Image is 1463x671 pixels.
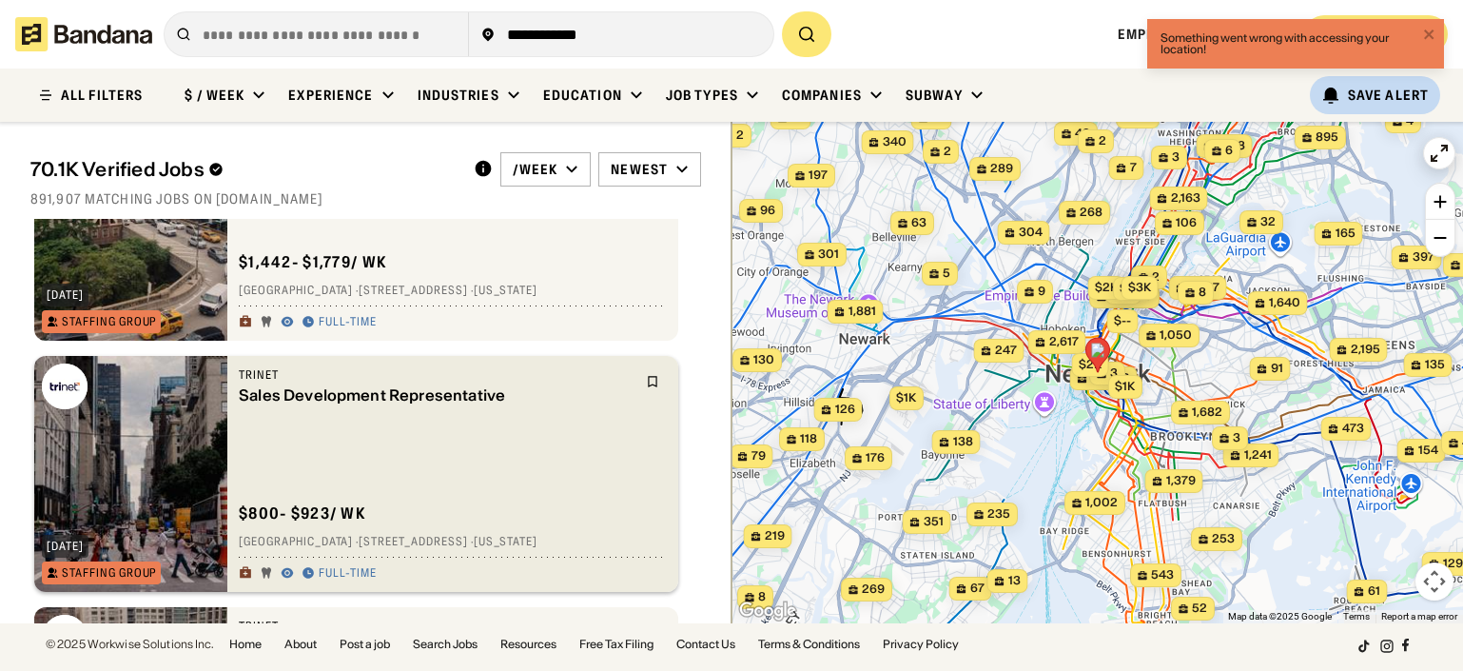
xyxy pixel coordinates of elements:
[764,528,784,544] span: 219
[1217,138,1244,154] span: 1,618
[751,448,765,464] span: 79
[1038,284,1045,300] span: 9
[882,134,906,150] span: 340
[1129,160,1136,176] span: 7
[239,535,667,550] div: [GEOGRAPHIC_DATA] · [STREET_ADDRESS] · [US_STATE]
[758,639,860,650] a: Terms & Conditions
[1442,556,1462,572] span: 129
[1094,280,1117,294] span: $2k
[1152,269,1160,286] span: 2
[1118,26,1282,43] span: Employers/Post a job
[1381,611,1457,622] a: Report a map error
[760,203,775,219] span: 96
[1110,288,1152,305] span: 30,285
[1228,611,1332,622] span: Map data ©2025 Google
[943,266,950,282] span: 5
[1165,473,1195,489] span: 1,379
[30,219,701,624] div: grid
[1233,430,1240,446] span: 3
[952,434,972,450] span: 138
[1412,249,1434,266] span: 397
[418,87,499,104] div: Industries
[340,639,390,650] a: Post a job
[911,215,927,231] span: 63
[62,567,156,579] div: Staffing Group
[185,87,244,104] div: $ / week
[1075,126,1090,142] span: 42
[1424,357,1444,373] span: 135
[1367,583,1379,600] span: 61
[809,168,828,184] span: 197
[866,450,885,466] span: 176
[736,599,799,623] a: Open this area in Google Maps (opens a new window)
[1080,205,1102,221] span: 268
[1316,129,1338,146] span: 895
[666,87,738,104] div: Job Types
[229,639,262,650] a: Home
[30,158,458,181] div: 70.1K Verified Jobs
[61,89,143,102] div: ALL FILTERS
[1007,573,1020,589] span: 13
[1415,562,1453,601] button: Map camera controls
[990,161,1013,177] span: 289
[848,304,875,320] span: 1,881
[46,639,214,650] div: © 2025 Workwise Solutions Inc.
[906,87,963,104] div: Subway
[1048,334,1078,350] span: 2,617
[736,599,799,623] img: Google
[513,161,558,178] div: /week
[1172,149,1180,166] span: 3
[834,402,854,418] span: 126
[42,615,88,661] img: TriNet logo
[1268,295,1299,311] span: 1,640
[1335,226,1355,242] span: 165
[782,87,862,104] div: Companies
[1225,143,1233,159] span: 6
[47,541,84,552] div: [DATE]
[288,87,373,104] div: Experience
[1090,370,1129,386] span: 12,240
[987,506,1010,523] span: 235
[676,639,735,650] a: Contact Us
[969,581,984,597] span: 67
[1176,215,1197,231] span: 106
[1137,109,1152,125] span: 23
[239,619,634,634] div: TriNet
[319,566,377,582] div: Full-time
[413,639,478,650] a: Search Jobs
[239,367,634,383] div: TriNet
[1212,531,1235,547] span: 253
[753,352,774,368] span: 130
[1199,285,1206,301] span: 8
[862,582,885,598] span: 269
[1243,447,1271,464] span: 1,241
[1348,87,1429,104] div: Save Alert
[239,284,667,299] div: [GEOGRAPHIC_DATA] · [STREET_ADDRESS] · [US_STATE]
[62,316,156,327] div: Staffing Group
[994,343,1016,359] span: 247
[319,315,377,330] div: Full-time
[1018,225,1042,241] span: 304
[15,17,152,51] img: Bandana logotype
[42,364,88,409] img: TriNet logo
[790,109,803,126] span: 15
[1160,327,1192,344] span: 1,050
[500,639,556,650] a: Resources
[1343,611,1370,622] a: Terms (opens in new tab)
[1189,280,1219,296] span: 1,457
[883,639,959,650] a: Privacy Policy
[1341,421,1363,437] span: 473
[543,87,622,104] div: Education
[1085,495,1118,511] span: 1,002
[1127,280,1150,294] span: $3k
[579,639,653,650] a: Free Tax Filing
[1099,133,1106,149] span: 2
[1161,32,1417,55] div: Something went wrong with accessing your location!
[1113,313,1130,327] span: $--
[1170,190,1200,207] span: 2,163
[1078,357,1101,371] span: $2k
[1120,281,1147,295] span: $13k
[818,247,839,263] span: 301
[1110,365,1118,382] span: 3
[239,503,365,523] div: $ 800 - $923 / wk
